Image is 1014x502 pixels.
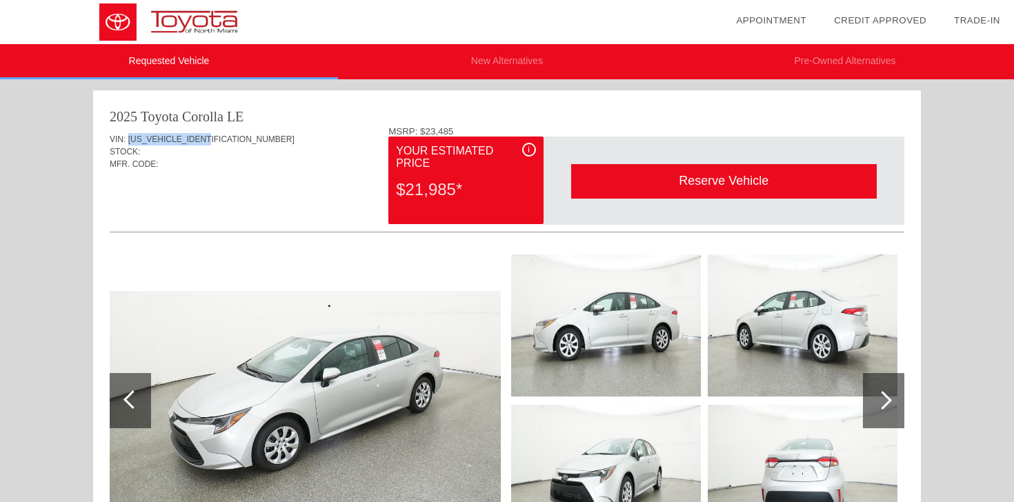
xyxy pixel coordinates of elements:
[676,44,1014,79] li: Pre-Owned Alternatives
[110,134,126,144] span: VIN:
[388,126,904,137] div: MSRP: $23,485
[110,159,159,169] span: MFR. CODE:
[338,44,676,79] li: New Alternatives
[110,147,140,157] span: STOCK:
[708,254,897,396] img: bd44ab3ace361d6f1fbdd7cd1bcba4f7.jpg
[110,107,223,126] div: 2025 Toyota Corolla
[736,15,806,26] a: Appointment
[834,15,926,26] a: Credit Approved
[511,254,701,396] img: 6242e7bbc8e4a1e0dc1ac85351fa7c74.jpg
[110,191,904,213] div: Quoted on [DATE] 10:12:42 AM
[396,172,535,208] div: $21,985*
[396,143,535,172] div: Your Estimated Price
[528,145,530,154] span: i
[227,107,243,126] div: LE
[954,15,1000,26] a: Trade-In
[128,134,295,144] span: [US_VEHICLE_IDENTIFICATION_NUMBER]
[571,164,877,198] div: Reserve Vehicle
